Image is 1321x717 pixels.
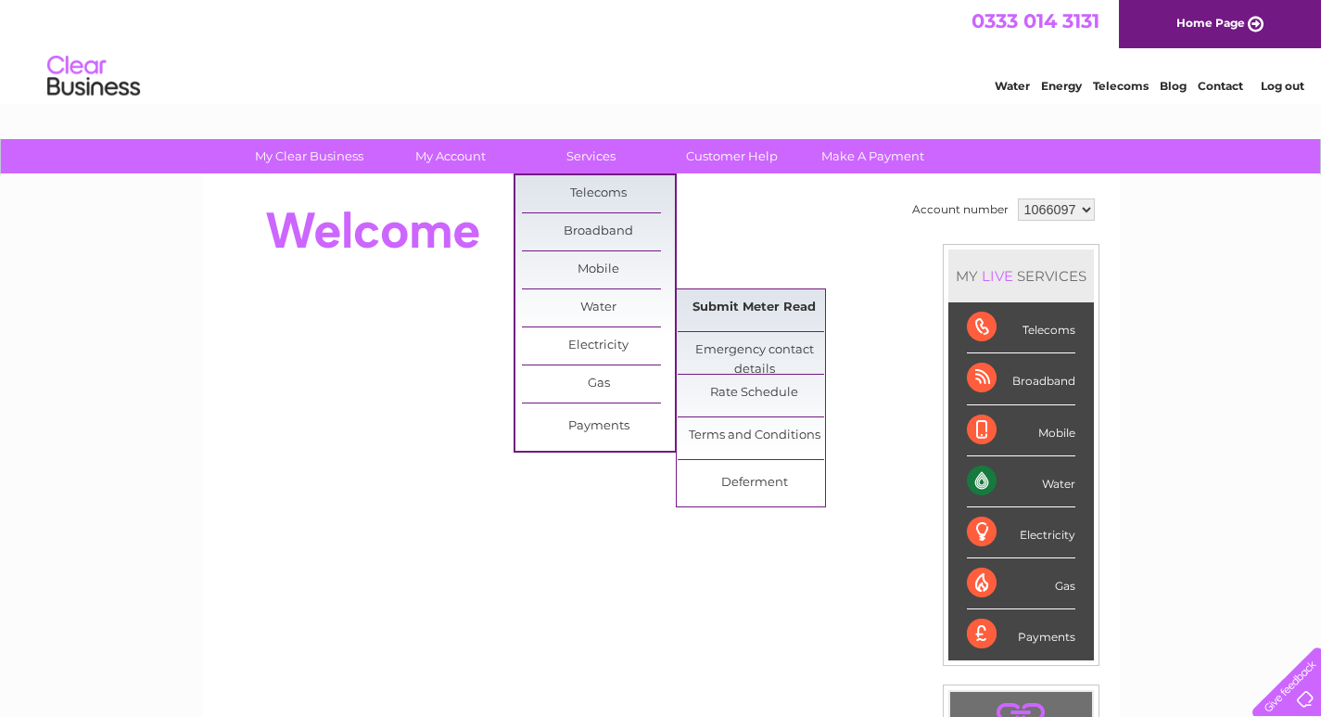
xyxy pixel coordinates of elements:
a: 0333 014 3131 [972,9,1099,32]
a: Water [995,79,1030,93]
a: Electricity [522,327,675,365]
div: Clear Business is a trading name of Verastar Limited (registered in [GEOGRAPHIC_DATA] No. 3667643... [223,10,1099,90]
a: Terms and Conditions [678,417,831,455]
a: Telecoms [522,175,675,212]
div: Payments [967,609,1075,659]
div: Mobile [967,405,1075,456]
div: MY SERVICES [948,250,1094,302]
a: Customer Help [655,139,808,173]
div: Water [967,456,1075,507]
a: My Clear Business [233,139,386,173]
a: Services [514,139,667,173]
div: Gas [967,558,1075,609]
a: Energy [1041,79,1082,93]
a: My Account [374,139,527,173]
td: Account number [908,194,1013,225]
div: Broadband [967,353,1075,404]
a: Deferment [678,465,831,502]
a: Gas [522,365,675,403]
a: Rate Schedule [678,375,831,412]
a: Log out [1261,79,1304,93]
div: Electricity [967,507,1075,558]
a: Submit Meter Read [678,289,831,326]
div: Telecoms [967,302,1075,353]
a: Emergency contact details [678,332,831,369]
div: LIVE [978,267,1017,285]
img: logo.png [46,48,141,105]
a: Contact [1198,79,1243,93]
a: Mobile [522,251,675,288]
a: Telecoms [1093,79,1149,93]
a: Water [522,289,675,326]
a: Payments [522,408,675,445]
a: Broadband [522,213,675,250]
a: Make A Payment [796,139,949,173]
a: Blog [1160,79,1187,93]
